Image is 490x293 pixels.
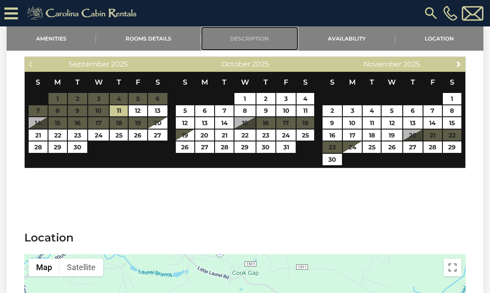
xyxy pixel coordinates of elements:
a: 13 [403,117,423,129]
span: Tuesday [75,78,80,86]
a: 12 [382,117,402,129]
a: Rooms Details [96,26,201,51]
span: Wednesday [388,78,396,86]
a: 25 [297,130,314,141]
span: Friday [431,78,435,86]
a: 10 [276,105,296,117]
a: 24 [88,130,109,141]
span: Next [455,60,462,67]
span: Saturday [303,78,308,86]
a: 6 [195,105,215,117]
a: 11 [110,105,127,117]
a: 11 [363,117,380,129]
h3: Location [24,230,466,245]
a: 19 [382,130,402,141]
img: Khaki-logo.png [22,4,144,22]
a: 20 [148,117,167,129]
span: Thursday [117,78,121,86]
a: 27 [148,130,167,141]
a: 23 [256,130,276,141]
span: Friday [136,78,140,86]
span: 2025 [111,60,128,68]
span: Tuesday [370,78,374,86]
a: 1 [234,93,255,104]
span: Tuesday [222,78,226,86]
a: 8 [234,105,255,117]
a: 25 [363,141,380,153]
a: 15 [443,117,461,129]
a: 7 [423,105,442,117]
a: Description [201,26,299,51]
a: 7 [215,105,234,117]
a: 19 [176,130,194,141]
a: 3 [343,105,362,117]
a: 17 [343,130,362,141]
a: [PHONE_NUMBER] [441,6,460,21]
span: 2025 [403,60,420,68]
a: 13 [148,105,167,117]
a: 27 [403,141,423,153]
a: 28 [215,141,234,153]
span: Wednesday [95,78,103,86]
img: search-regular.svg [423,5,439,21]
span: Saturday [450,78,454,86]
span: November [364,60,401,68]
a: 18 [363,130,380,141]
a: 9 [323,117,342,129]
a: 6 [403,105,423,117]
span: Monday [349,78,356,86]
a: 20 [195,130,215,141]
a: 12 [176,117,194,129]
span: October [221,60,250,68]
span: Sunday [183,78,187,86]
span: Saturday [156,78,160,86]
a: 30 [68,141,87,153]
a: 26 [129,130,147,141]
button: Show satellite imagery [59,259,103,276]
span: Wednesday [241,78,249,86]
span: Sunday [330,78,334,86]
a: 11 [297,105,314,117]
a: 23 [68,130,87,141]
a: 12 [129,105,147,117]
a: 29 [234,141,255,153]
button: Show street map [29,259,59,276]
span: Sunday [36,78,40,86]
a: 28 [423,141,442,153]
a: 22 [48,130,67,141]
span: September [69,60,109,68]
a: 24 [276,130,296,141]
a: 26 [176,141,194,153]
a: 4 [297,93,314,104]
a: 14 [423,117,442,129]
a: 22 [234,130,255,141]
a: 1 [443,93,461,104]
span: Thursday [411,78,415,86]
a: 24 [343,141,362,153]
a: 16 [323,130,342,141]
a: 3 [276,93,296,104]
a: 25 [110,130,127,141]
span: Thursday [264,78,268,86]
span: Monday [201,78,208,86]
button: Toggle fullscreen view [444,259,461,276]
a: 10 [343,117,362,129]
a: 26 [382,141,402,153]
a: 5 [176,105,194,117]
a: 2 [256,93,276,104]
a: Availability [298,26,395,51]
a: 30 [323,154,342,165]
a: 2 [323,105,342,117]
a: 30 [256,141,276,153]
a: 4 [363,105,380,117]
a: 14 [215,117,234,129]
a: 31 [276,141,296,153]
span: Monday [54,78,61,86]
a: Amenities [7,26,96,51]
a: 13 [195,117,215,129]
a: Location [395,26,483,51]
a: 28 [29,141,47,153]
a: 9 [256,105,276,117]
a: 27 [195,141,215,153]
a: 8 [443,105,461,117]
